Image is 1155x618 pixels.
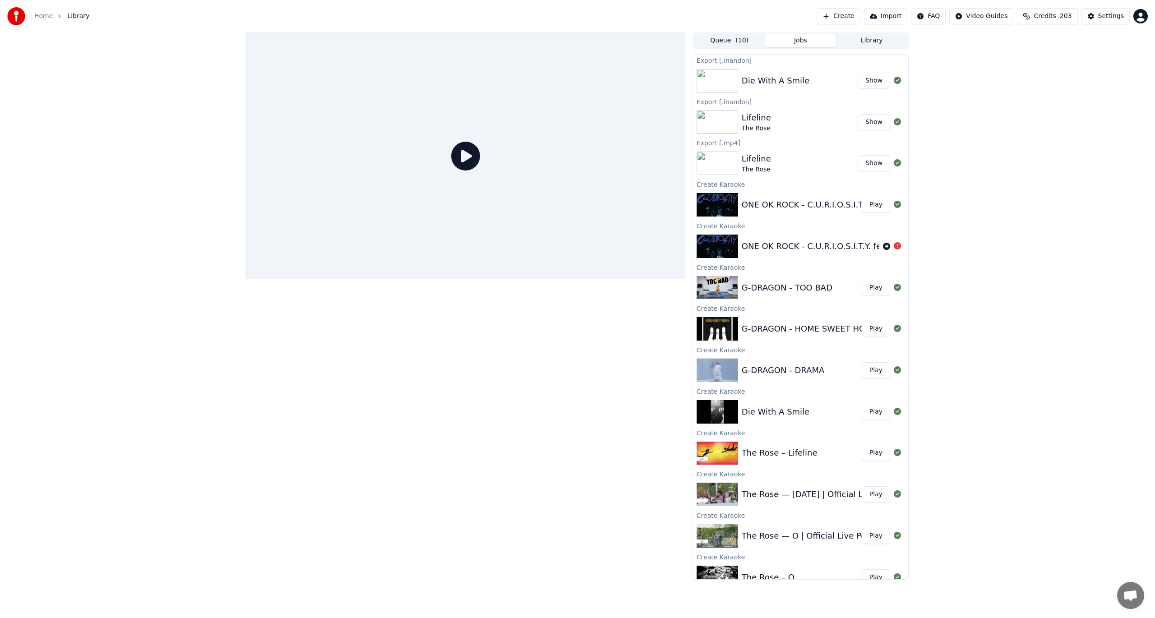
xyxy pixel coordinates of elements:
div: Create Karaoke [693,179,908,189]
button: Play [862,486,890,503]
div: Settings [1098,12,1124,21]
img: youka [7,7,25,25]
button: Settings [1081,8,1130,24]
div: Create Karaoke [693,303,908,314]
div: Create Karaoke [693,468,908,479]
div: The Rose — [DATE] | Official Live Performance Video [742,488,954,501]
button: Play [862,569,890,586]
div: Lifeline [742,152,771,165]
button: Play [862,197,890,213]
button: Play [862,528,890,544]
button: Create [817,8,860,24]
div: G-DRAGON - HOME SWEET HOME [742,323,878,335]
button: FAQ [911,8,946,24]
div: Create Karaoke [693,551,908,562]
button: Play [862,321,890,337]
a: Open chat [1117,582,1144,609]
div: Create Karaoke [693,510,908,521]
button: Play [862,362,890,378]
button: Play [862,404,890,420]
button: Play [862,280,890,296]
div: Die With A Smile [742,406,809,418]
div: Lifeline [742,111,771,124]
div: Create Karaoke [693,220,908,231]
button: Video Guides [949,8,1013,24]
button: Play [862,445,890,461]
span: Library [67,12,89,21]
div: The Rose – O [742,571,795,584]
button: Library [836,34,907,47]
div: Export [.mp4] [693,137,908,148]
div: G-DRAGON - TOO BAD [742,281,832,294]
div: Die With A Smile [742,74,809,87]
nav: breadcrumb [34,12,89,21]
div: Create Karaoke [693,344,908,355]
a: Home [34,12,53,21]
div: The Rose [742,165,771,174]
div: The Rose — O | Official Live Performance Video [742,530,933,542]
button: Import [864,8,907,24]
button: Credits203 [1017,8,1077,24]
div: Create Karaoke [693,262,908,272]
div: ONE OK ROCK - C.U.R.I.O.S.I.T.Y. feat. [PERSON_NAME] and [PERSON_NAME] [742,198,1050,211]
div: Export [.inandon] [693,55,908,65]
span: 203 [1060,12,1072,21]
div: ONE OK ROCK - C.U.R.I.O.S.I.T.Y. feat. [PERSON_NAME] and [PERSON_NAME] [742,240,1050,253]
button: Show [858,73,890,89]
div: The Rose [742,124,771,133]
button: Show [858,114,890,130]
div: Create Karaoke [693,386,908,397]
div: The Rose – Lifeline [742,447,818,459]
div: Create Karaoke [693,427,908,438]
div: Export [.inandon] [693,96,908,107]
span: Credits [1034,12,1056,21]
button: Queue [694,34,765,47]
button: Jobs [765,34,836,47]
button: Show [858,155,890,171]
span: ( 10 ) [735,36,748,45]
div: G-DRAGON - DRAMA [742,364,824,377]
